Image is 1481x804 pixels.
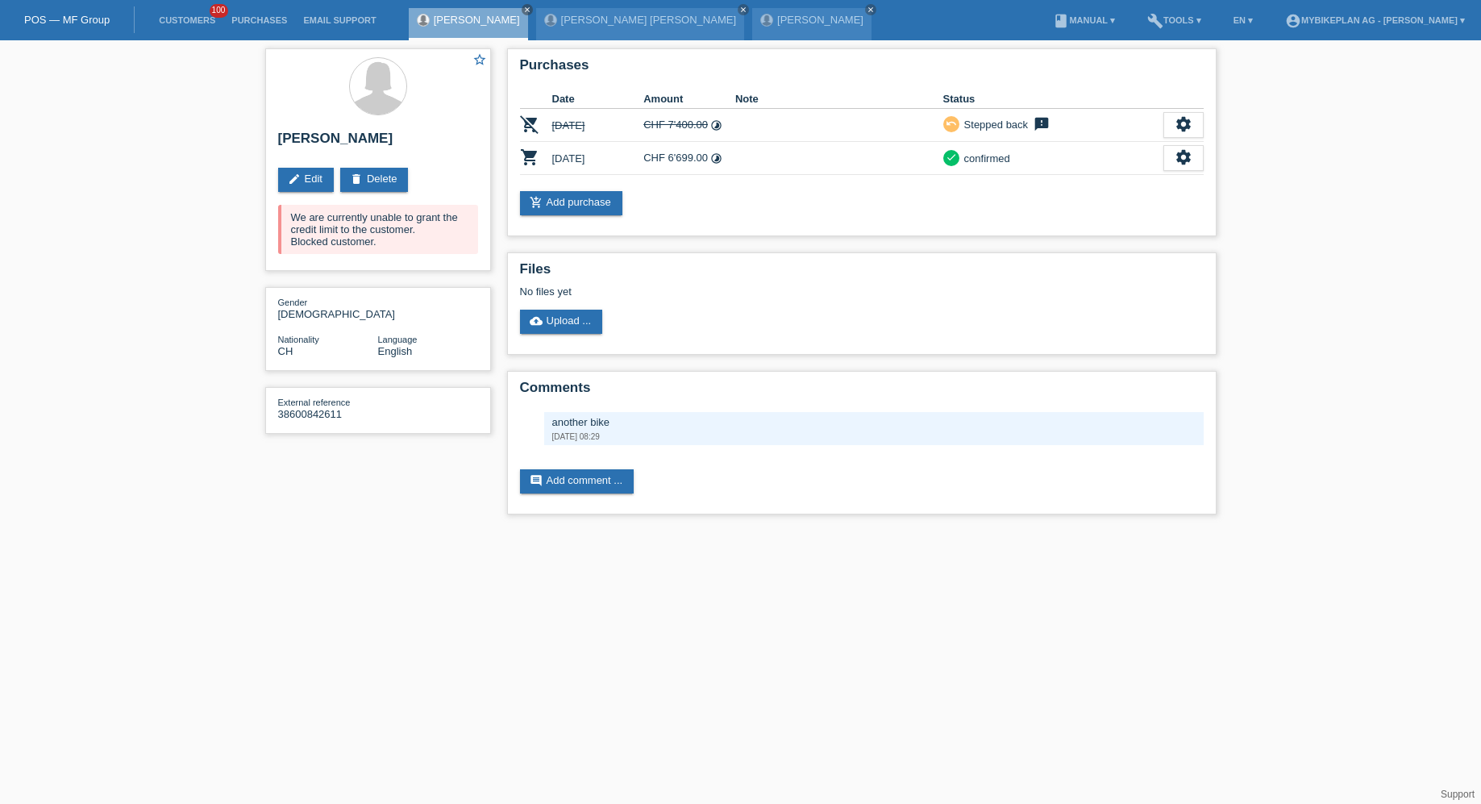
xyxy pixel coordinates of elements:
[552,416,1196,428] div: another bike
[1147,13,1163,29] i: build
[520,469,634,494] a: commentAdd comment ...
[278,131,478,155] h2: [PERSON_NAME]
[561,14,736,26] a: [PERSON_NAME] [PERSON_NAME]
[1053,13,1069,29] i: book
[520,148,539,167] i: POSP00023405
[1175,115,1192,133] i: settings
[278,345,293,357] span: Switzerland
[959,150,1010,167] div: confirmed
[278,398,351,407] span: External reference
[520,285,1013,298] div: No files yet
[472,52,487,69] a: star_border
[522,4,533,15] a: close
[1225,15,1261,25] a: EN ▾
[946,118,957,129] i: undo
[278,396,378,420] div: 38600842611
[151,15,223,25] a: Customers
[520,115,539,134] i: POSP00023263
[552,142,644,175] td: [DATE]
[520,191,622,215] a: add_shopping_cartAdd purchase
[943,90,1163,109] th: Status
[1139,15,1209,25] a: buildTools ▾
[1285,13,1301,29] i: account_circle
[278,296,378,320] div: [DEMOGRAPHIC_DATA]
[710,119,722,131] i: Instalments (48 instalments)
[643,142,735,175] td: CHF 6'699.00
[1441,789,1475,800] a: Support
[24,14,110,26] a: POS — MF Group
[223,15,295,25] a: Purchases
[278,168,334,192] a: editEdit
[523,6,531,14] i: close
[378,345,413,357] span: English
[735,90,943,109] th: Note
[350,173,363,185] i: delete
[520,57,1204,81] h2: Purchases
[530,474,543,487] i: comment
[552,90,644,109] th: Date
[278,298,308,307] span: Gender
[340,168,409,192] a: deleteDelete
[946,152,957,163] i: check
[865,4,876,15] a: close
[472,52,487,67] i: star_border
[643,90,735,109] th: Amount
[1032,116,1051,132] i: feedback
[278,335,319,344] span: Nationality
[520,261,1204,285] h2: Files
[295,15,384,25] a: Email Support
[520,380,1204,404] h2: Comments
[777,14,863,26] a: [PERSON_NAME]
[530,315,543,327] i: cloud_upload
[643,109,735,142] td: CHF 7'400.00
[210,4,229,18] span: 100
[530,196,543,209] i: add_shopping_cart
[278,205,478,254] div: We are currently unable to grant the credit limit to the customer. Blocked customer.
[867,6,875,14] i: close
[738,4,749,15] a: close
[739,6,747,14] i: close
[552,109,644,142] td: [DATE]
[378,335,418,344] span: Language
[1175,148,1192,166] i: settings
[959,116,1029,133] div: Stepped back
[1045,15,1123,25] a: bookManual ▾
[520,310,603,334] a: cloud_uploadUpload ...
[288,173,301,185] i: edit
[552,432,1196,441] div: [DATE] 08:29
[1277,15,1473,25] a: account_circleMybikeplan AG - [PERSON_NAME] ▾
[710,152,722,165] i: Instalments (48 instalments)
[434,14,520,26] a: [PERSON_NAME]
